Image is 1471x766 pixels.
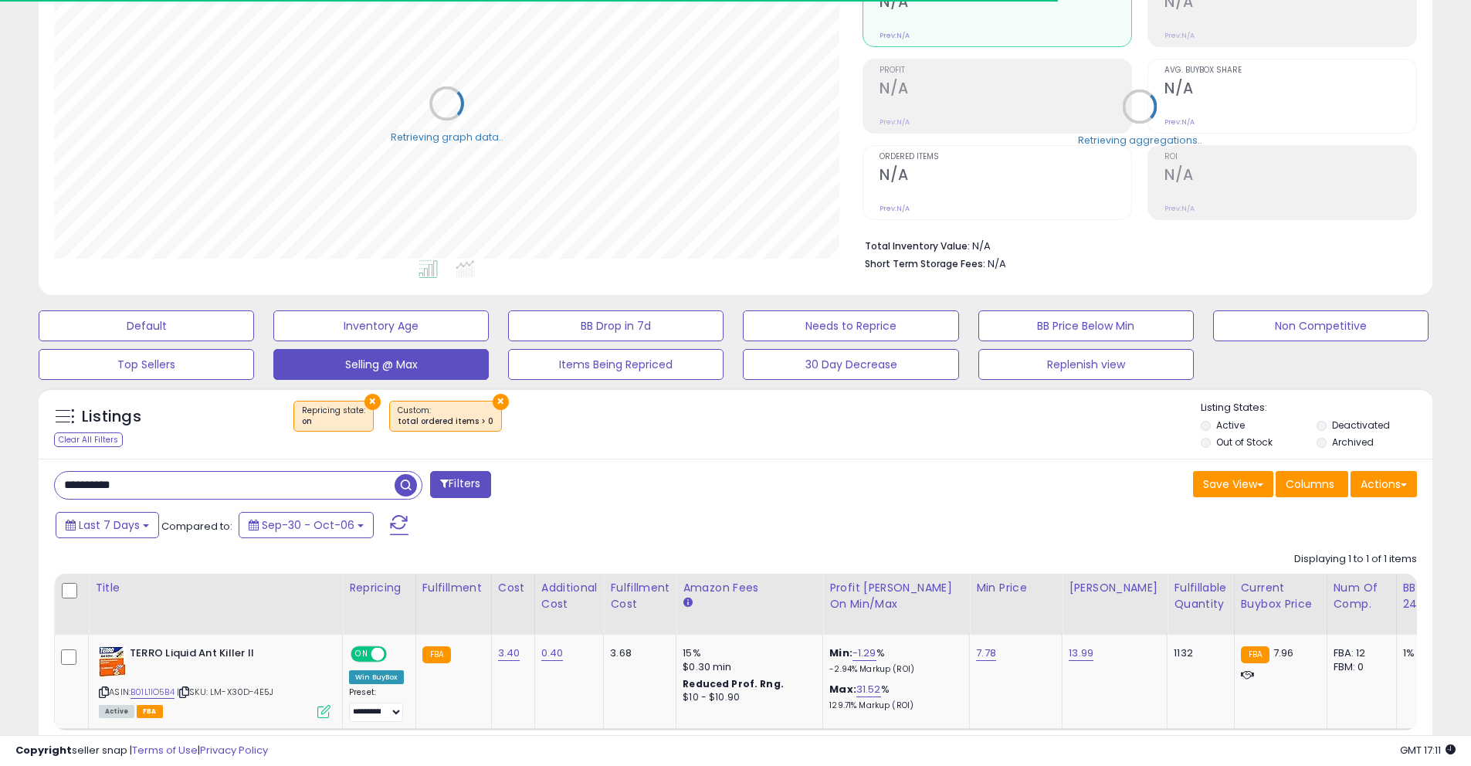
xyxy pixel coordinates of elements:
[1241,580,1320,612] div: Current Buybox Price
[1216,436,1273,449] label: Out of Stock
[15,744,268,758] div: seller snap | |
[493,394,509,410] button: ×
[15,743,72,758] strong: Copyright
[1216,419,1245,432] label: Active
[498,646,520,661] a: 3.40
[161,519,232,534] span: Compared to:
[177,686,273,698] span: | SKU: LM-X30D-4E5J
[976,580,1056,596] div: Min Price
[508,349,724,380] button: Items Being Repriced
[978,349,1194,380] button: Replenish view
[54,432,123,447] div: Clear All Filters
[829,682,856,697] b: Max:
[683,596,692,610] small: Amazon Fees.
[508,310,724,341] button: BB Drop in 7d
[1193,471,1273,497] button: Save View
[856,682,881,697] a: 31.52
[1273,646,1294,660] span: 7.96
[99,646,330,717] div: ASIN:
[683,646,811,660] div: 15%
[1174,646,1222,660] div: 1132
[1403,646,1454,660] div: 1%
[683,660,811,674] div: $0.30 min
[95,580,336,596] div: Title
[262,517,354,533] span: Sep-30 - Oct-06
[829,646,852,660] b: Min:
[130,646,317,665] b: TERRO Liquid Ant Killer ll
[79,517,140,533] span: Last 7 Days
[302,416,365,427] div: on
[430,471,490,498] button: Filters
[1078,133,1202,147] div: Retrieving aggregations..
[422,580,485,596] div: Fulfillment
[1276,471,1348,497] button: Columns
[349,580,409,596] div: Repricing
[1332,419,1390,432] label: Deactivated
[200,743,268,758] a: Privacy Policy
[1174,580,1227,612] div: Fulfillable Quantity
[1334,646,1385,660] div: FBA: 12
[82,406,141,428] h5: Listings
[349,670,404,684] div: Win BuyBox
[349,687,404,722] div: Preset:
[137,705,163,718] span: FBA
[683,580,816,596] div: Amazon Fees
[852,646,876,661] a: -1.29
[273,349,489,380] button: Selling @ Max
[1286,476,1334,492] span: Columns
[1241,646,1269,663] small: FBA
[130,686,175,699] a: B01L1IO5B4
[829,580,963,612] div: Profit [PERSON_NAME] on Min/Max
[829,646,958,675] div: %
[541,580,598,612] div: Additional Cost
[829,683,958,711] div: %
[829,700,958,711] p: 129.71% Markup (ROI)
[823,574,970,635] th: The percentage added to the cost of goods (COGS) that forms the calculator for Min & Max prices.
[273,310,489,341] button: Inventory Age
[1334,580,1390,612] div: Num of Comp.
[1334,660,1385,674] div: FBM: 0
[391,130,503,144] div: Retrieving graph data..
[239,512,374,538] button: Sep-30 - Oct-06
[352,648,371,661] span: ON
[56,512,159,538] button: Last 7 Days
[1069,580,1161,596] div: [PERSON_NAME]
[39,310,254,341] button: Default
[1213,310,1429,341] button: Non Competitive
[610,580,669,612] div: Fulfillment Cost
[683,691,811,704] div: $10 - $10.90
[829,664,958,675] p: -2.94% Markup (ROI)
[1332,436,1374,449] label: Archived
[743,349,958,380] button: 30 Day Decrease
[610,646,664,660] div: 3.68
[976,646,996,661] a: 7.78
[1069,646,1093,661] a: 13.99
[1201,401,1432,415] p: Listing States:
[132,743,198,758] a: Terms of Use
[1351,471,1417,497] button: Actions
[1400,743,1456,758] span: 2025-10-14 17:11 GMT
[385,648,409,661] span: OFF
[1403,580,1459,612] div: BB Share 24h.
[1294,552,1417,567] div: Displaying 1 to 1 of 1 items
[398,405,493,428] span: Custom:
[364,394,381,410] button: ×
[498,580,528,596] div: Cost
[398,416,493,427] div: total ordered items > 0
[683,677,784,690] b: Reduced Prof. Rng.
[422,646,451,663] small: FBA
[99,705,134,718] span: All listings currently available for purchase on Amazon
[541,646,564,661] a: 0.40
[978,310,1194,341] button: BB Price Below Min
[39,349,254,380] button: Top Sellers
[743,310,958,341] button: Needs to Reprice
[99,646,126,677] img: 51nDDXAfmDL._SL40_.jpg
[302,405,365,428] span: Repricing state :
